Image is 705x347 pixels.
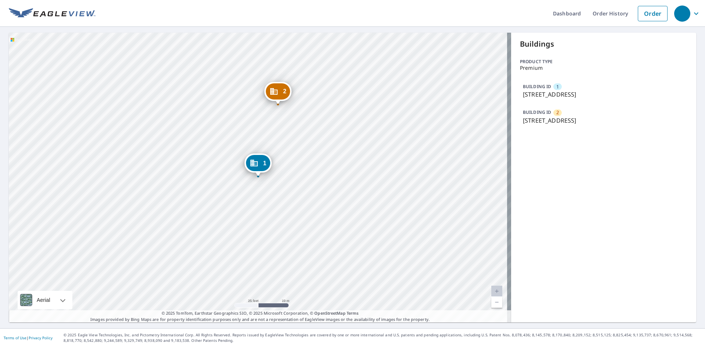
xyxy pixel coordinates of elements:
a: OpenStreetMap [314,310,345,316]
p: BUILDING ID [523,83,551,90]
p: Product type [520,58,687,65]
div: Dropped pin, building 2, Commercial property, 2387 N Salem Rd Fayetteville, AR 72704 [264,82,292,105]
div: Dropped pin, building 1, Commercial property, 2389 N Salem Rd Fayetteville, AR 72704 [244,153,271,176]
a: Kasalukuyang Antas 20, Mag-zoom Out [491,297,502,308]
p: Buildings [520,39,687,50]
p: [STREET_ADDRESS] [523,90,684,99]
span: © 2025 TomTom, Earthstar Geographics SIO, © 2025 Microsoft Corporation, © [162,310,359,317]
span: 2 [556,109,559,116]
span: 1 [556,83,559,90]
span: 2 [283,88,286,94]
p: | [4,336,53,340]
p: © 2025 Eagle View Technologies, Inc. and Pictometry International Corp. All Rights Reserved. Repo... [64,332,701,343]
a: Order [638,6,668,21]
p: [STREET_ADDRESS] [523,116,684,125]
a: Kasalukuyang Antas 20, Mag-zoom In Huwag paganahin ang [491,286,502,297]
p: BUILDING ID [523,109,551,115]
a: Privacy Policy [29,335,53,340]
p: Images provided by Bing Maps are for property identification purposes only and are not a represen... [9,310,511,322]
a: Terms of Use [4,335,26,340]
img: EV Logo [9,8,95,19]
a: Terms [347,310,359,316]
div: Aerial [35,291,53,309]
div: Aerial [18,291,72,309]
p: Premium [520,65,687,71]
span: 1 [263,160,266,166]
